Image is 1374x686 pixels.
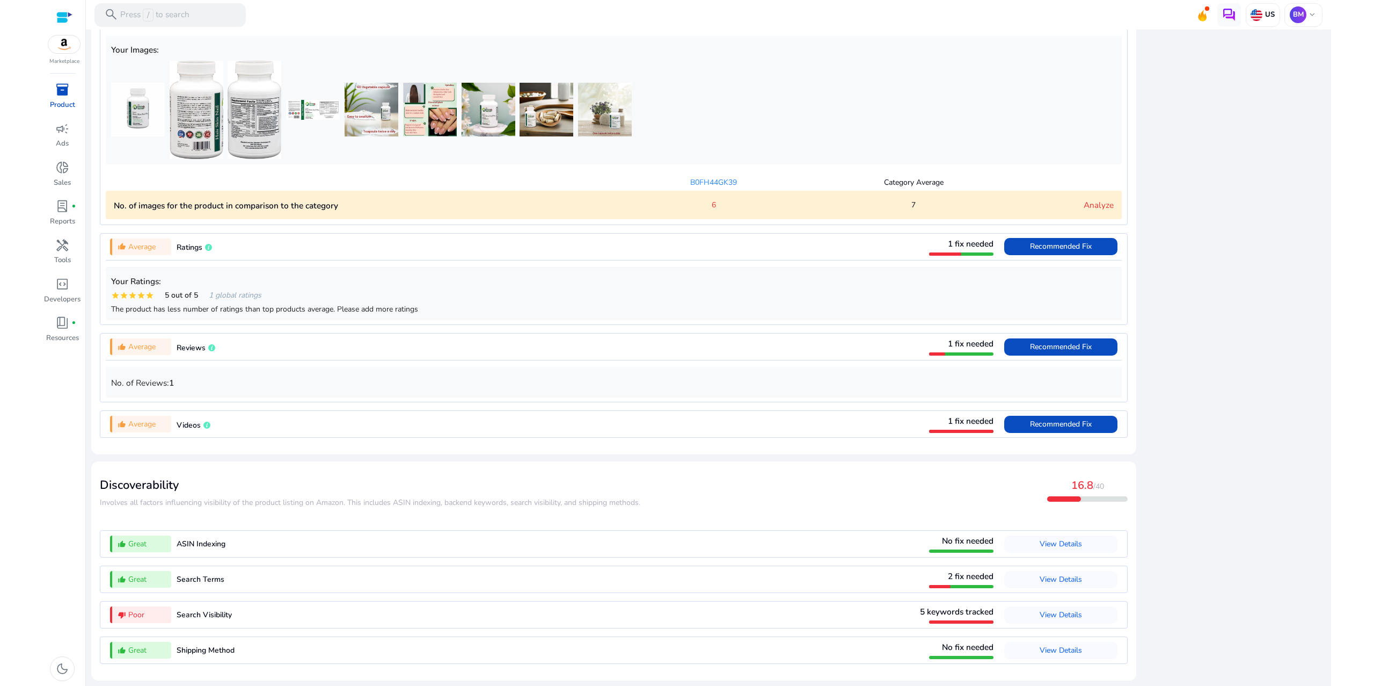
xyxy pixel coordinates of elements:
span: View Details [1040,610,1082,620]
mat-icon: thumb_up_alt [118,242,126,251]
a: donut_smallSales [43,158,82,197]
span: No fix needed [942,535,993,546]
span: 2 fix needed [948,571,993,582]
span: ​​Involves all factors influencing visibility of the product listing on Amazon. This includes ASI... [100,497,640,508]
button: View Details [1004,642,1117,659]
span: Great [128,645,147,656]
span: View Details [1040,574,1082,584]
button: View Details [1004,536,1117,553]
span: 1 fix needed [948,338,993,349]
p: Sales [54,178,71,189]
img: 81KkR70OILL.jpg [286,100,340,120]
p: No. of Reviews: [111,377,1116,389]
b: 1 [169,377,174,388]
mat-icon: thumb_up_alt [118,343,126,351]
button: View Details [1004,571,1117,588]
div: The product has less number of ratings than top products average. Please add more ratings [111,304,1116,315]
span: fiber_manual_record [71,204,76,209]
div: Category Average [814,177,1014,188]
img: 61czoOEYEBL.jpg [170,61,223,159]
span: Ratings [177,242,202,252]
img: 6156o7QEFIL.jpg [403,83,457,136]
span: 5 out of 5 [165,290,198,301]
span: /40 [1093,481,1104,492]
mat-icon: thumb_up_alt [118,540,126,548]
a: handymanTools [43,236,82,275]
span: View Details [1040,645,1082,655]
span: 5 keywords tracked [920,606,993,617]
span: Great [128,538,147,550]
h5: Your Ratings: [111,277,1116,286]
mat-icon: thumb_down_alt [118,611,126,619]
span: campaign [55,122,69,136]
p: Press to search [120,9,189,21]
span: 1 global ratings [209,290,261,301]
p: Tools [54,255,71,266]
span: donut_small [55,161,69,175]
img: us.svg [1251,9,1262,21]
span: No fix needed [942,641,993,653]
a: campaignAds [43,119,82,158]
div: B0FH44GK39 [613,177,814,188]
a: lab_profilefiber_manual_recordReports [43,197,82,236]
span: Recommended Fix [1030,342,1092,352]
p: Developers [44,294,81,305]
span: 16.8 [1071,478,1093,493]
a: Analyze [1084,199,1114,211]
h3: Discoverability [100,478,640,492]
span: 1 fix needed [948,415,993,427]
span: lab_profile [55,199,69,213]
span: Shipping Method [177,645,235,655]
span: Search Terms [177,574,224,584]
span: Recommended Fix [1030,241,1092,251]
button: Recommended Fix [1004,416,1117,433]
mat-icon: star [145,291,154,300]
img: 61YhNqPPWhL.jpg [578,83,632,136]
mat-icon: thumb_up_alt [118,420,126,429]
a: code_blocksDevelopers [43,275,82,314]
span: book_4 [55,316,69,330]
img: 61Q3Smt0rnL.jpg [520,83,573,136]
span: 6 [712,199,716,211]
span: Search Visibility [177,610,232,620]
span: inventory_2 [55,83,69,97]
p: BM [1290,6,1306,23]
span: View Details [1040,539,1082,549]
h5: Your Images: [111,45,1116,55]
span: 1 fix needed [948,238,993,249]
p: Product [50,100,75,111]
span: ASIN Indexing [177,539,225,549]
span: / [143,9,153,21]
mat-icon: thumb_up_alt [118,646,126,655]
span: fiber_manual_record [71,321,76,326]
mat-icon: star [120,291,128,300]
span: Average [128,418,156,430]
span: Average [128,241,156,252]
button: View Details [1004,606,1117,624]
span: Poor [128,609,144,620]
span: Reviews [177,343,206,353]
p: Ads [56,139,69,149]
span: Great [128,574,147,585]
img: 618vhyIZD5L.jpg [345,83,398,136]
p: No. of images for the product in comparison to the category [114,199,614,212]
span: code_blocks [55,277,69,291]
span: Recommended Fix [1030,419,1092,429]
p: US [1262,10,1274,20]
mat-icon: star [128,291,137,300]
span: Videos [177,420,201,430]
img: 61wZ9IUK+IL.jpg [462,83,515,136]
span: handyman [55,239,69,252]
span: 7 [911,199,916,211]
span: search [104,8,118,21]
img: amazon.svg [48,35,81,53]
button: Recommended Fix [1004,238,1117,255]
span: Average [128,341,156,352]
p: Reports [50,216,75,227]
mat-icon: star [137,291,145,300]
img: 71L3kHBasFL.jpg [228,61,281,159]
a: inventory_2Product [43,81,82,119]
mat-icon: thumb_up_alt [118,575,126,584]
button: Recommended Fix [1004,338,1117,356]
mat-icon: star [111,291,120,300]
